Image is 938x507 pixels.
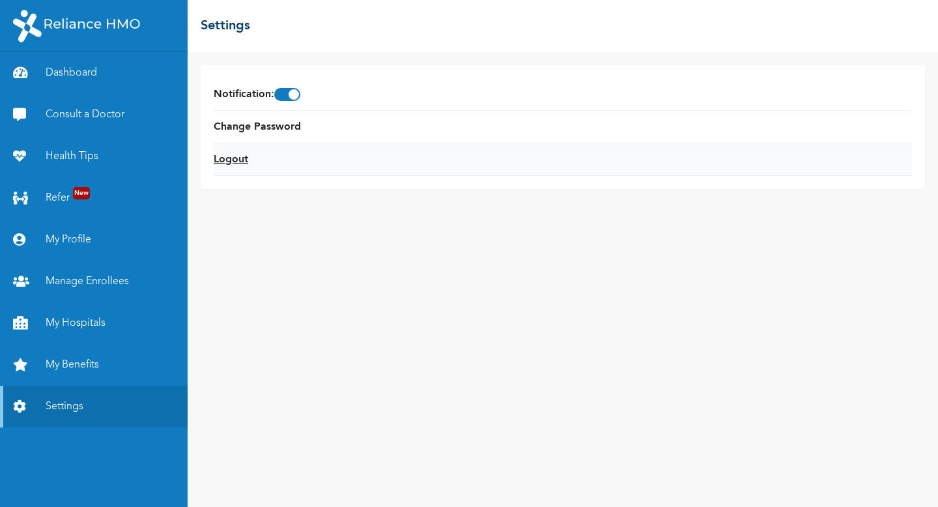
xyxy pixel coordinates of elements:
a: Logout [214,152,248,167]
span: New [73,187,90,199]
h2: Settings [201,16,250,36]
img: RelianceHMO's Logo [13,10,140,42]
span: Notification : [214,87,300,102]
a: Change Password [214,119,301,135]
